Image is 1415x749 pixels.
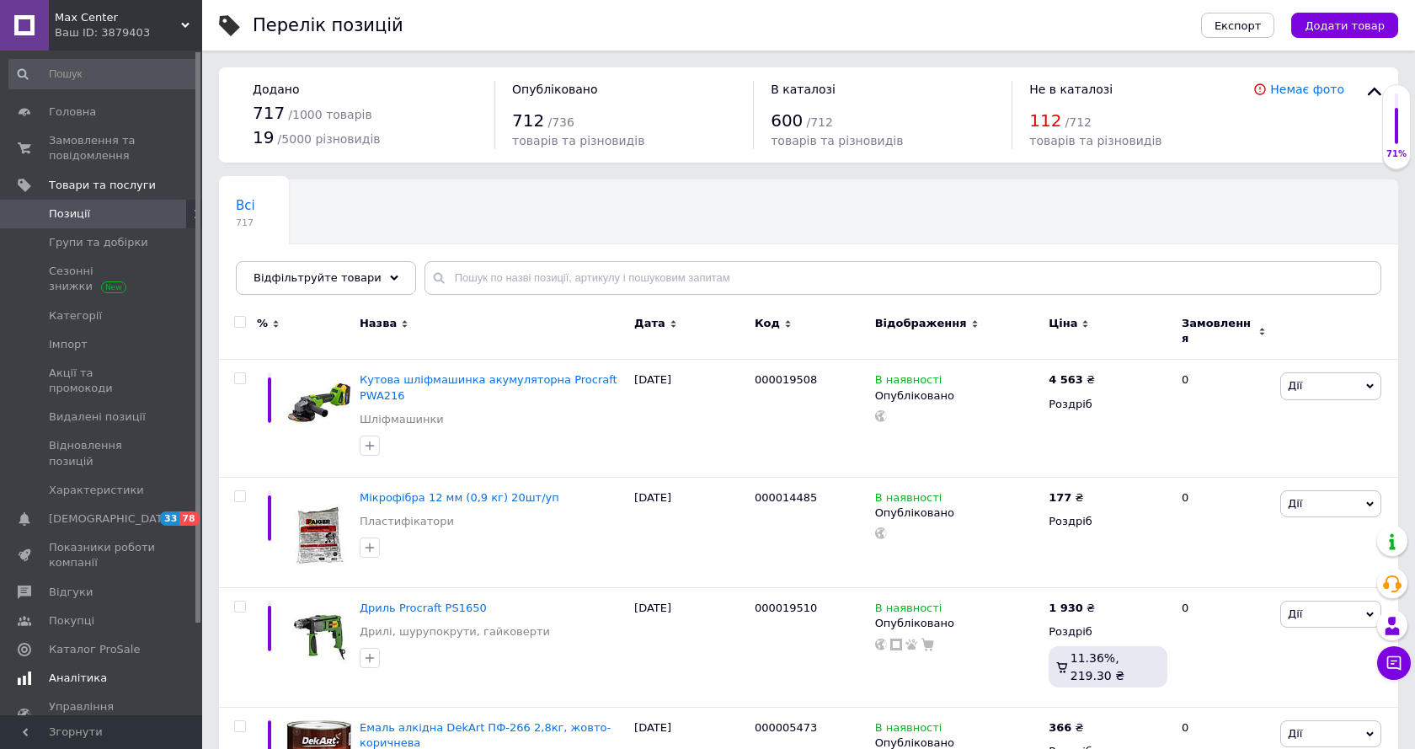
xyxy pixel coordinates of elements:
[253,127,274,147] span: 19
[1172,477,1276,587] div: 0
[49,642,140,657] span: Каталог ProSale
[55,25,202,40] div: Ваш ID: 3879403
[875,616,1041,631] div: Опубліковано
[1383,148,1410,160] div: 71%
[1270,83,1344,96] a: Немає фото
[875,602,942,619] span: В наявності
[771,110,803,131] span: 600
[257,316,268,331] span: %
[771,134,903,147] span: товарів та різновидів
[630,587,750,707] div: [DATE]
[254,271,382,284] span: Відфільтруйте товари
[630,360,750,478] div: [DATE]
[424,261,1381,295] input: Пошук по назві позиції, артикулу і пошуковим запитам
[1377,646,1411,680] button: Чат з покупцем
[55,10,181,25] span: Max Center
[49,483,144,498] span: Характеристики
[1288,497,1302,510] span: Дії
[8,59,199,89] input: Пошук
[875,491,942,509] span: В наявності
[253,17,403,35] div: Перелік позицій
[1049,372,1095,388] div: ₴
[1288,379,1302,392] span: Дії
[875,721,942,739] span: В наявності
[286,372,351,437] img: Кутова шліфмашинка акумуляторна Procraft PWA216
[49,540,156,570] span: Показники роботи компанії
[1049,602,1083,614] b: 1 930
[1305,19,1385,32] span: Додати товар
[360,602,487,614] a: Дриль Procraft PS1650
[288,108,371,121] span: / 1000 товарів
[512,83,598,96] span: Опубліковано
[1201,13,1275,38] button: Експорт
[1029,110,1061,131] span: 112
[360,491,559,504] a: Мікрофібра 12 мм (0,9 кг) 20шт/уп
[253,83,299,96] span: Додано
[49,178,156,193] span: Товари та послуги
[1049,720,1083,736] div: ₴
[634,316,665,331] span: Дата
[49,671,107,686] span: Аналітика
[49,613,94,629] span: Покупці
[806,115,832,129] span: / 712
[236,217,255,229] span: 717
[49,511,174,527] span: [DEMOGRAPHIC_DATA]
[755,721,817,734] span: 000005473
[1049,491,1071,504] b: 177
[1215,19,1262,32] span: Експорт
[286,601,351,666] img: Дриль Procraft PS1650
[512,134,644,147] span: товарів та різновидів
[1049,514,1167,529] div: Роздріб
[875,316,967,331] span: Відображення
[1065,115,1092,129] span: / 712
[49,206,90,222] span: Позиції
[755,316,780,331] span: Код
[1172,360,1276,478] div: 0
[360,721,611,749] a: Емаль алкідна DekArt ПФ-266 2,8кг, жовто-коричнева
[547,115,574,129] span: / 736
[755,491,817,504] span: 000014485
[1071,651,1124,682] span: 11.36%, 219.30 ₴
[1288,607,1302,620] span: Дії
[875,506,1041,521] div: Опубліковано
[360,624,550,639] a: Дрилі, шурупокрути, гайковерти
[1049,721,1071,734] b: 366
[1049,490,1083,506] div: ₴
[49,409,146,425] span: Видалені позиції
[1049,316,1077,331] span: Ціна
[1172,587,1276,707] div: 0
[278,132,381,146] span: / 5000 різновидів
[49,104,96,120] span: Головна
[49,585,93,600] span: Відгуки
[49,438,156,468] span: Відновлення позицій
[236,198,255,213] span: Всі
[1049,373,1083,386] b: 4 563
[630,477,750,587] div: [DATE]
[755,602,817,614] span: 000019510
[287,490,350,575] img: Мікрофібра 12 мм (0,9 кг) 20шт/уп
[49,337,88,352] span: Імпорт
[875,373,942,391] span: В наявності
[49,308,102,324] span: Категорії
[360,373,617,401] a: Кутова шліфмашинка акумуляторна Procraft PWA216
[1049,624,1167,639] div: Роздріб
[49,235,148,250] span: Групи та добірки
[771,83,836,96] span: В каталозі
[49,133,156,163] span: Замовлення та повідомлення
[1029,134,1161,147] span: товарів та різновидів
[160,511,179,526] span: 33
[360,514,454,529] a: Пластифікатори
[253,103,285,123] span: 717
[49,366,156,396] span: Акції та промокоди
[360,316,397,331] span: Назва
[179,511,199,526] span: 78
[1049,397,1167,412] div: Роздріб
[1291,13,1398,38] button: Додати товар
[360,412,444,427] a: Шліфмашинки
[1182,316,1254,346] span: Замовлення
[49,699,156,730] span: Управління сайтом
